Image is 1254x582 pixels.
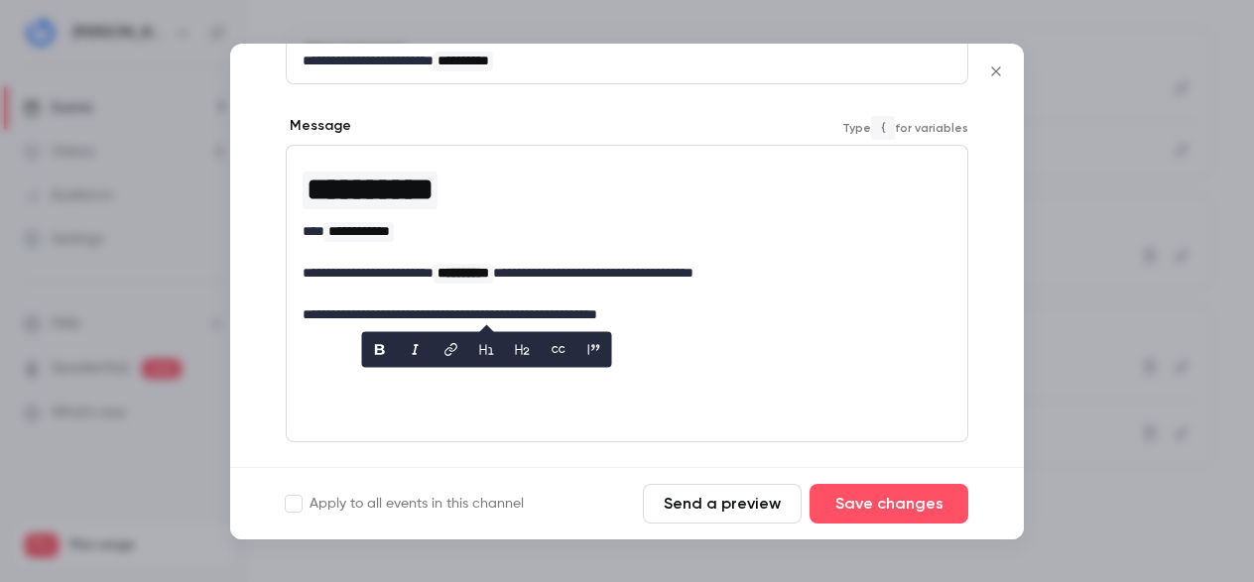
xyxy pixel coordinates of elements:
label: Message [286,116,351,136]
code: { [871,116,895,140]
button: Save changes [810,484,968,524]
label: Apply to all events in this channel [286,494,524,514]
button: bold [364,333,396,365]
button: blockquote [578,333,610,365]
div: editor [287,146,967,337]
button: Send a preview [643,484,802,524]
button: link [436,333,467,365]
span: Type for variables [842,116,968,140]
button: Close [976,52,1016,91]
button: italic [400,333,432,365]
div: editor [287,39,967,83]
